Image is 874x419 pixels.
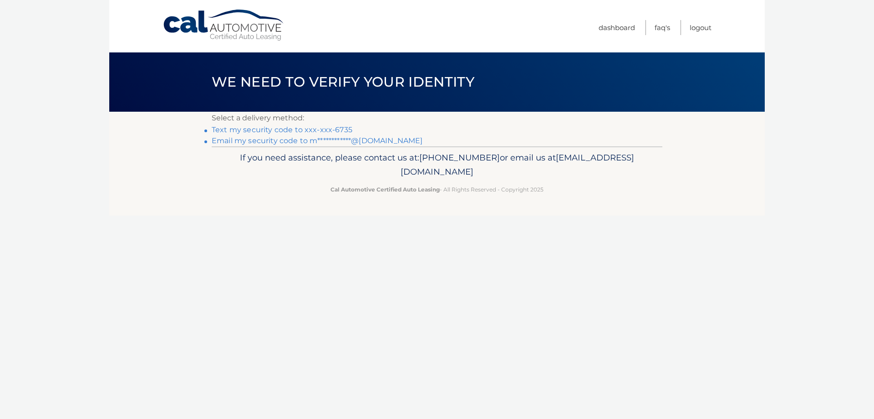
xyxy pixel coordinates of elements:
strong: Cal Automotive Certified Auto Leasing [330,186,440,193]
p: - All Rights Reserved - Copyright 2025 [218,185,656,194]
a: Text my security code to xxx-xxx-6735 [212,125,352,134]
a: FAQ's [655,20,670,35]
p: If you need assistance, please contact us at: or email us at [218,150,656,180]
span: We need to verify your identity [212,73,474,90]
a: Logout [690,20,711,35]
a: Cal Automotive [163,9,285,41]
p: Select a delivery method: [212,112,662,124]
a: Dashboard [599,20,635,35]
span: [PHONE_NUMBER] [419,152,500,163]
